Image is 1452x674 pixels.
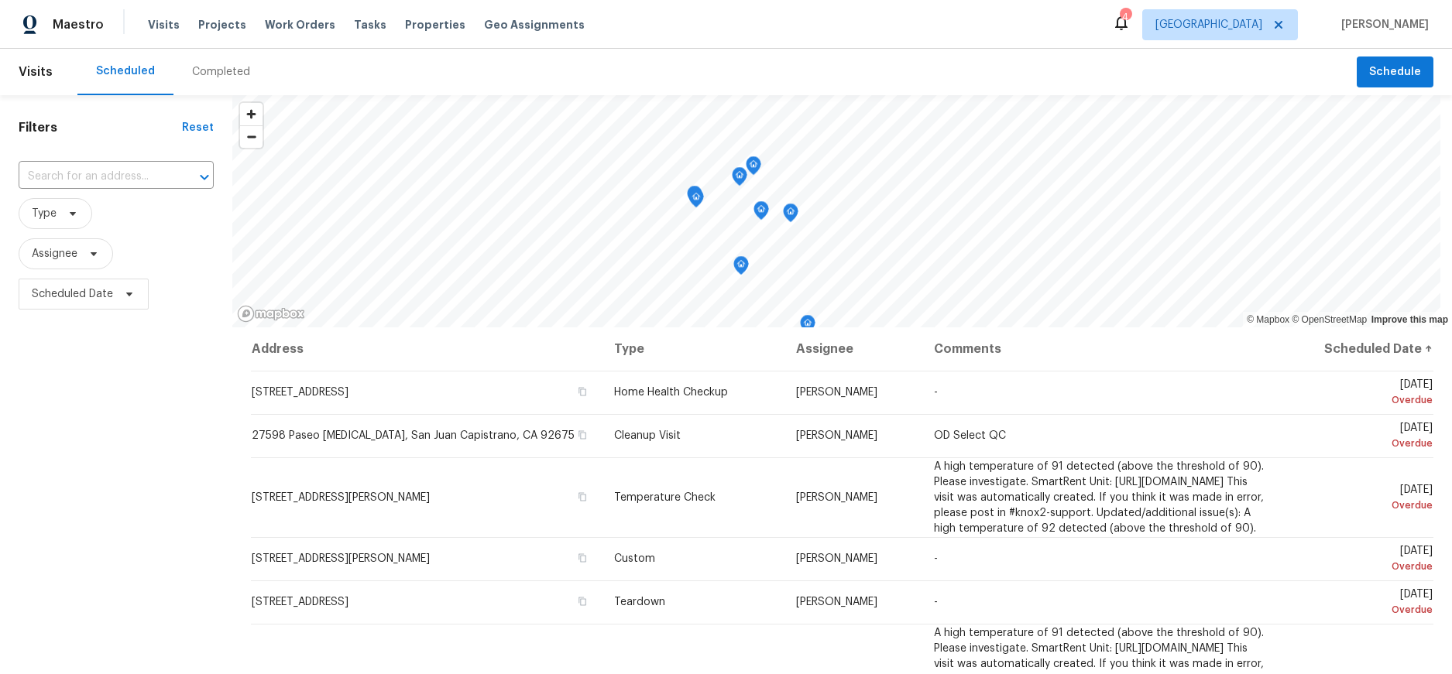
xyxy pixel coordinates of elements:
button: Open [194,166,215,188]
div: Overdue [1289,498,1433,513]
button: Schedule [1357,56,1433,88]
div: Map marker [783,204,798,228]
span: Home Health Checkup [614,387,728,398]
div: Map marker [746,156,761,180]
button: Copy Address [575,490,589,504]
span: [STREET_ADDRESS][PERSON_NAME] [252,492,430,503]
div: Map marker [732,167,747,191]
th: Type [602,327,784,371]
div: Scheduled [96,63,155,79]
th: Comments [922,327,1276,371]
span: [DATE] [1289,379,1433,408]
button: Copy Address [575,551,589,565]
div: Map marker [733,256,749,280]
span: Teardown [614,597,665,607]
div: Overdue [1289,392,1433,408]
span: Scheduled Date [32,286,113,302]
a: Improve this map [1371,314,1448,325]
span: [PERSON_NAME] [796,553,877,564]
th: Address [251,327,602,371]
canvas: Map [232,95,1440,327]
span: Zoom out [240,126,263,148]
span: [PERSON_NAME] [796,597,877,607]
button: Copy Address [575,385,589,399]
div: Overdue [1289,602,1433,618]
span: [STREET_ADDRESS] [252,597,348,607]
span: [PERSON_NAME] [1335,17,1429,33]
span: [PERSON_NAME] [796,492,877,503]
span: A high temperature of 91 detected (above the threshold of 90). Please investigate. SmartRent Unit... [934,461,1264,534]
div: Overdue [1289,559,1433,574]
span: Visits [19,55,53,89]
span: - [934,387,938,398]
input: Search for an address... [19,165,170,189]
span: Tasks [354,19,386,30]
div: Map marker [800,315,815,339]
span: Custom [614,553,655,564]
h1: Filters [19,120,182,135]
div: Completed [192,64,250,80]
span: Cleanup Visit [614,430,681,441]
span: 27598 Paseo [MEDICAL_DATA], San Juan Capistrano, CA 92675 [252,430,575,441]
span: Temperature Check [614,492,716,503]
span: - [934,553,938,564]
span: [STREET_ADDRESS] [252,387,348,398]
span: [DATE] [1289,484,1433,513]
div: Reset [182,120,214,135]
a: OpenStreetMap [1292,314,1367,325]
span: Schedule [1369,63,1421,82]
span: Work Orders [265,17,335,33]
span: OD Select QC [934,430,1006,441]
div: 4 [1120,9,1131,25]
span: Maestro [53,17,104,33]
div: Overdue [1289,436,1433,451]
span: Geo Assignments [484,17,585,33]
button: Zoom out [240,125,263,148]
span: [GEOGRAPHIC_DATA] [1155,17,1262,33]
button: Copy Address [575,428,589,442]
span: - [934,597,938,607]
span: Type [32,206,57,221]
a: Mapbox [1247,314,1289,325]
span: Visits [148,17,180,33]
span: [DATE] [1289,546,1433,574]
th: Assignee [784,327,921,371]
span: [PERSON_NAME] [796,387,877,398]
div: Map marker [687,186,702,210]
div: Map marker [753,201,769,225]
th: Scheduled Date ↑ [1276,327,1433,371]
div: Map marker [688,189,704,213]
button: Zoom in [240,103,263,125]
span: [DATE] [1289,423,1433,451]
span: [DATE] [1289,589,1433,618]
a: Mapbox homepage [237,305,305,323]
span: [STREET_ADDRESS][PERSON_NAME] [252,553,430,564]
span: [PERSON_NAME] [796,430,877,441]
span: Projects [198,17,246,33]
span: Properties [405,17,465,33]
span: Assignee [32,246,77,262]
button: Copy Address [575,594,589,608]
